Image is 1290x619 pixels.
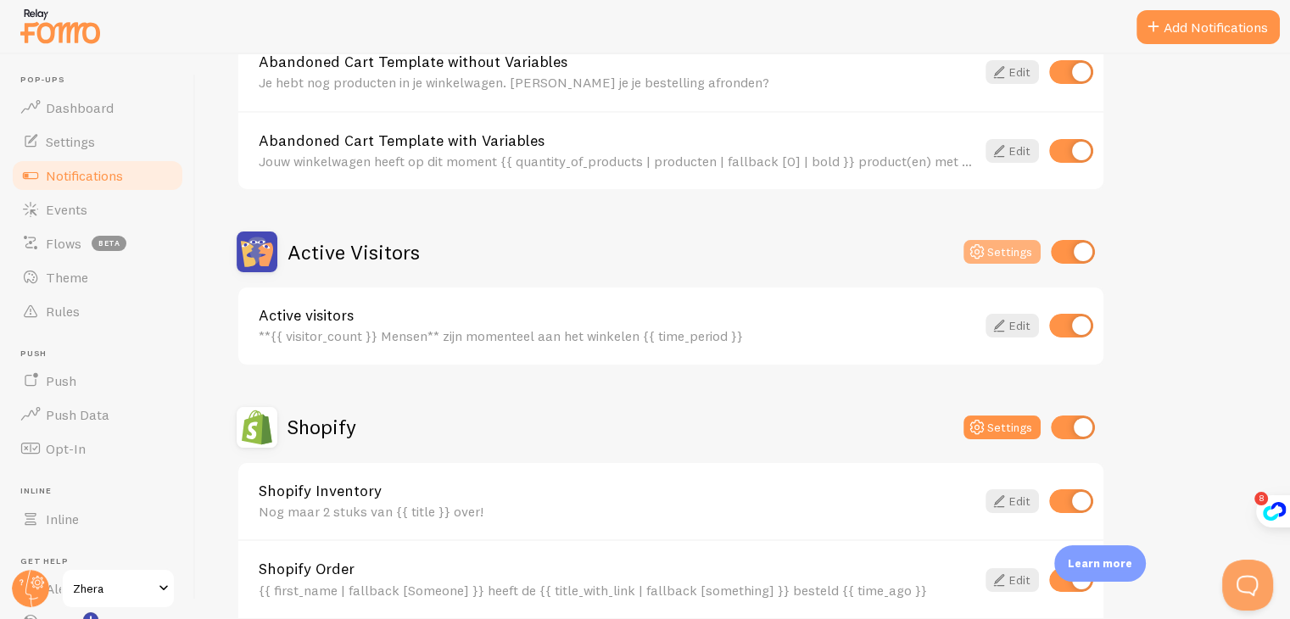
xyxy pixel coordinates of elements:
[10,125,185,159] a: Settings
[986,314,1039,337] a: Edit
[1222,560,1273,611] iframe: Help Scout Beacon - Open
[20,556,185,567] span: Get Help
[46,440,86,457] span: Opt-In
[10,398,185,432] a: Push Data
[46,303,80,320] span: Rules
[20,486,185,497] span: Inline
[259,153,975,169] div: Jouw winkelwagen heeft op dit moment {{ quantity_of_products | producten | fallback [0] | bold }}...
[237,231,277,272] img: Active Visitors
[963,240,1041,264] button: Settings
[259,583,975,598] div: {{ first_name | fallback [Someone] }} heeft de {{ title_with_link | fallback [something] }} beste...
[986,60,1039,84] a: Edit
[259,308,975,323] a: Active visitors
[10,91,185,125] a: Dashboard
[10,432,185,466] a: Opt-In
[46,372,76,389] span: Push
[237,407,277,448] img: Shopify
[986,139,1039,163] a: Edit
[10,364,185,398] a: Push
[259,133,975,148] a: Abandoned Cart Template with Variables
[18,4,103,47] img: fomo-relay-logo-orange.svg
[986,489,1039,513] a: Edit
[1054,545,1146,582] div: Learn more
[46,235,81,252] span: Flows
[259,328,975,343] div: **{{ visitor_count }} Mensen** zijn momenteel aan het winkelen {{ time_period }}
[20,349,185,360] span: Push
[1068,555,1132,572] p: Learn more
[46,167,123,184] span: Notifications
[73,578,154,599] span: Zhera
[259,504,975,519] div: Nog maar 2 stuks van {{ title }} over!
[10,159,185,192] a: Notifications
[46,133,95,150] span: Settings
[288,239,420,265] h2: Active Visitors
[288,414,356,440] h2: Shopify
[46,201,87,218] span: Events
[10,226,185,260] a: Flows beta
[10,294,185,328] a: Rules
[259,54,975,70] a: Abandoned Cart Template without Variables
[46,406,109,423] span: Push Data
[10,192,185,226] a: Events
[259,561,975,577] a: Shopify Order
[259,75,975,90] div: Je hebt nog producten in je winkelwagen. [PERSON_NAME] je je bestelling afronden?
[963,415,1041,439] button: Settings
[46,269,88,286] span: Theme
[46,99,114,116] span: Dashboard
[259,483,975,499] a: Shopify Inventory
[10,260,185,294] a: Theme
[10,502,185,536] a: Inline
[61,568,176,609] a: Zhera
[46,510,79,527] span: Inline
[20,75,185,86] span: Pop-ups
[986,568,1039,592] a: Edit
[92,236,126,251] span: beta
